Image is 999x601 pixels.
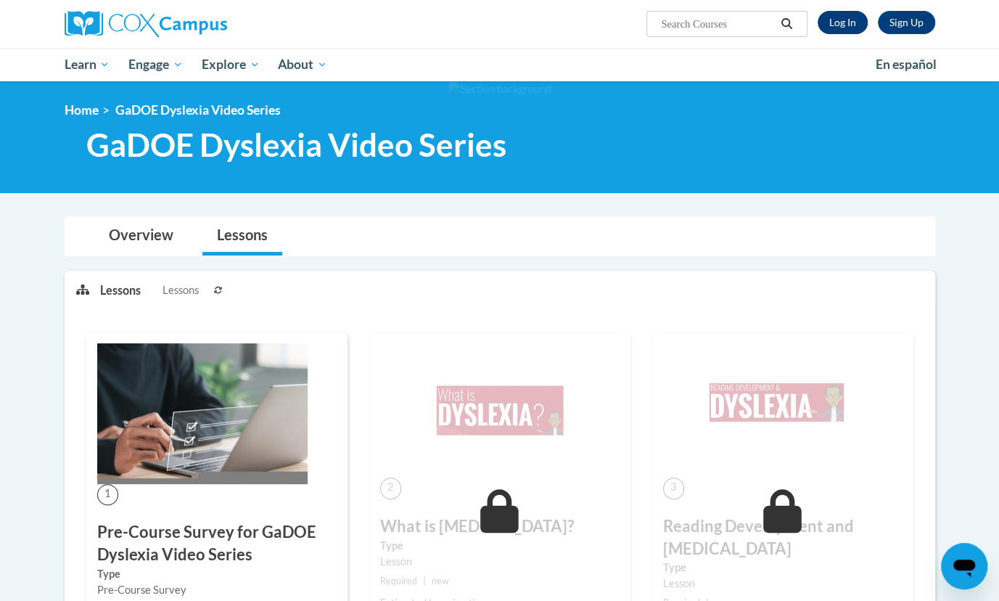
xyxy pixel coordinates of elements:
iframe: Button to launch messaging window [941,543,987,589]
span: Explore [202,56,260,73]
a: Register [878,11,935,34]
a: Explore [192,48,269,81]
span: Required [380,576,417,586]
h3: What is [MEDICAL_DATA]? [380,515,620,538]
h3: Reading Development and [MEDICAL_DATA] [663,515,903,560]
span: 3 [663,478,684,499]
label: Type [380,538,620,554]
button: Search [776,15,797,33]
a: Overview [94,217,188,255]
div: Main menu [43,48,957,81]
img: Course Image [663,343,903,478]
span: Engage [128,56,183,73]
img: Cox Campus [65,11,227,37]
span: En español [876,57,937,72]
img: Course Image [97,343,308,484]
span: About [278,56,327,73]
a: Engage [119,48,192,81]
a: Cox Campus [65,11,340,37]
span: | [423,576,426,586]
img: Section background [448,81,551,97]
p: Lessons [100,282,141,298]
a: Learn [55,48,120,81]
span: 2 [380,478,401,499]
a: Home [65,102,99,118]
h3: Pre-Course Survey for GaDOE Dyslexia Video Series [97,521,337,566]
span: 1 [97,484,118,505]
img: Course Image [380,343,620,478]
a: Lessons [202,217,282,255]
label: Type [663,560,903,576]
span: new [432,576,449,586]
span: GaDOE Dyslexia Video Series [115,102,281,118]
a: Log In [818,11,868,34]
span: Learn [64,56,110,73]
input: Search Courses [659,15,776,33]
a: About [268,48,337,81]
div: Lesson [663,576,903,592]
span: Lessons [163,282,199,298]
label: Type [97,566,337,582]
div: Pre-Course Survey [97,582,337,598]
span: GaDOE Dyslexia Video Series [86,126,506,164]
div: Lesson [380,554,620,570]
a: En español [866,49,946,80]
